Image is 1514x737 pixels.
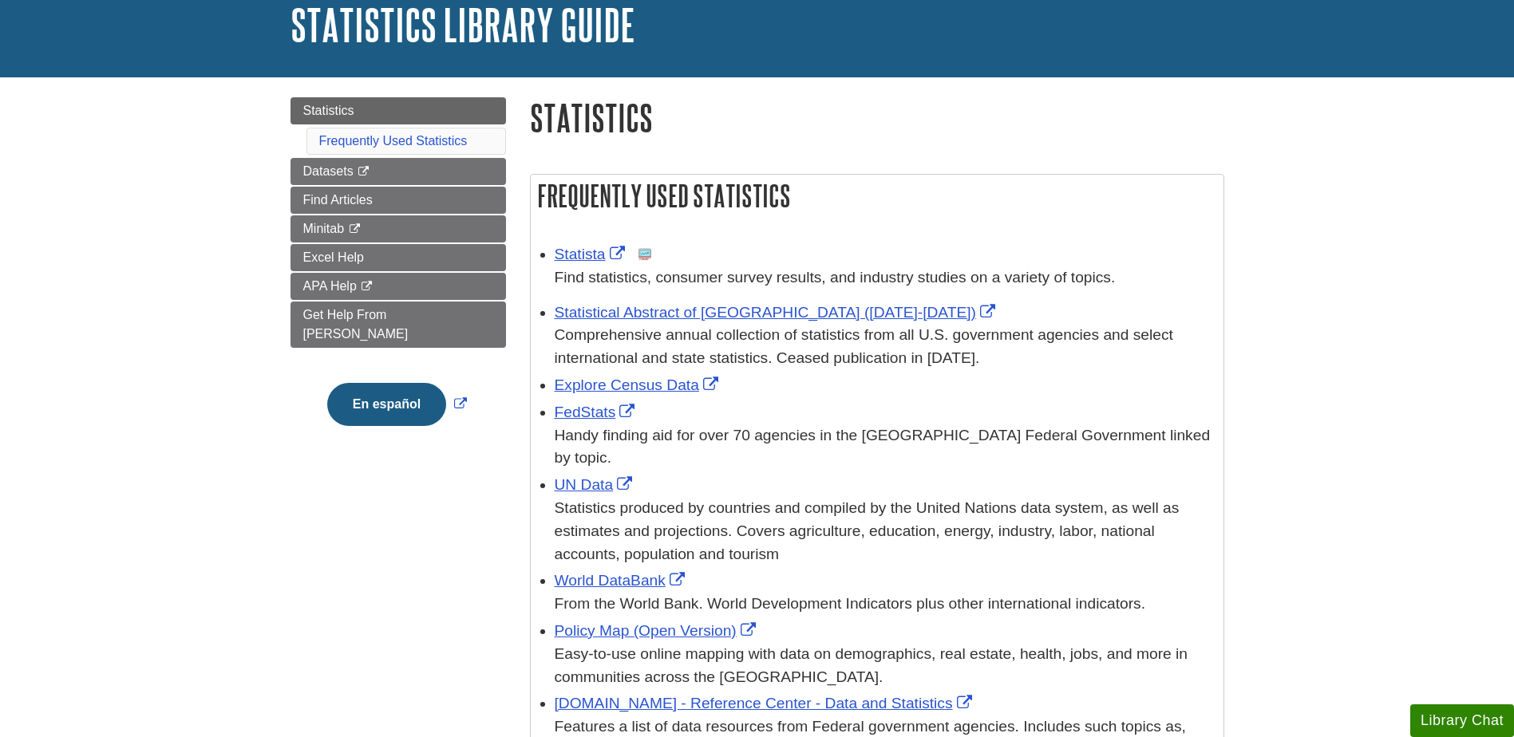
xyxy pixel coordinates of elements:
span: Find Articles [303,193,373,207]
a: Link opens in new window [555,404,639,420]
div: From the World Bank. World Development Indicators plus other international indicators. [555,593,1216,616]
div: Guide Page Menu [291,97,506,453]
button: Library Chat [1410,704,1514,737]
a: Link opens in new window [555,476,637,493]
a: Find Articles [291,187,506,214]
a: Link opens in new window [555,246,629,262]
a: Link opens in new window [555,695,976,711]
a: Frequently Used Statistics [319,134,468,148]
a: Link opens in new window [323,397,471,411]
button: En español [327,383,446,426]
a: Link opens in new window [555,622,760,639]
i: This link opens in a new window [357,167,370,177]
span: Excel Help [303,250,364,264]
a: Statistics [291,97,506,124]
span: APA Help [303,279,357,293]
div: Comprehensive annual collection of statistics from all U.S. government agencies and select intern... [555,324,1216,370]
a: Link opens in new window [555,572,689,589]
a: Datasets [291,158,506,185]
a: Get Help From [PERSON_NAME] [291,301,506,348]
a: Link opens in new window [555,376,722,393]
span: Minitab [303,222,345,235]
div: Handy finding aid for over 70 agencies in the [GEOGRAPHIC_DATA] Federal Government linked by topic. [555,424,1216,471]
span: Statistics [303,104,354,117]
a: Minitab [291,215,506,242]
p: Find statistics, consumer survey results, and industry studies on a variety of topics. [555,266,1216,290]
img: Statistics [638,248,651,261]
a: Excel Help [291,244,506,271]
span: Datasets [303,164,354,178]
span: Get Help From [PERSON_NAME] [303,308,409,341]
h2: Frequently Used Statistics [531,175,1223,217]
div: Easy-to-use online mapping with data on demographics, real estate, health, jobs, and more in comm... [555,643,1216,689]
div: Statistics produced by countries and compiled by the United Nations data system, as well as estim... [555,497,1216,566]
h1: Statistics [530,97,1224,138]
a: APA Help [291,273,506,300]
i: This link opens in a new window [360,282,374,292]
i: This link opens in a new window [348,224,362,235]
a: Link opens in new window [555,304,999,321]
